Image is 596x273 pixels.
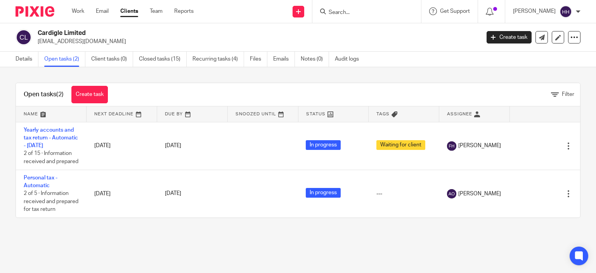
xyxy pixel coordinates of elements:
[139,52,187,67] a: Closed tasks (15)
[306,188,341,198] span: In progress
[328,9,398,16] input: Search
[306,112,326,116] span: Status
[447,141,456,151] img: svg%3E
[16,52,38,67] a: Details
[24,127,78,149] a: Yearly accounts and tax return - Automatic - [DATE]
[87,122,157,170] td: [DATE]
[38,38,475,45] p: [EMAIL_ADDRESS][DOMAIN_NAME]
[273,52,295,67] a: Emails
[91,52,133,67] a: Client tasks (0)
[560,5,572,18] img: svg%3E
[71,86,108,103] a: Create task
[236,112,276,116] span: Snoozed Until
[513,7,556,15] p: [PERSON_NAME]
[24,191,78,212] span: 2 of 5 · Information received and prepared for tax return
[192,52,244,67] a: Recurring tasks (4)
[16,6,54,17] img: Pixie
[44,52,85,67] a: Open tasks (2)
[458,142,501,150] span: [PERSON_NAME]
[87,170,157,217] td: [DATE]
[562,92,574,97] span: Filter
[376,112,390,116] span: Tags
[150,7,163,15] a: Team
[24,175,57,188] a: Personal tax - Automatic
[447,189,456,198] img: svg%3E
[301,52,329,67] a: Notes (0)
[165,143,181,148] span: [DATE]
[376,190,431,198] div: ---
[335,52,365,67] a: Audit logs
[120,7,138,15] a: Clients
[24,90,64,99] h1: Open tasks
[250,52,267,67] a: Files
[306,140,341,150] span: In progress
[487,31,532,43] a: Create task
[440,9,470,14] span: Get Support
[72,7,84,15] a: Work
[56,91,64,97] span: (2)
[174,7,194,15] a: Reports
[24,151,78,165] span: 2 of 15 · Information received and prepared
[165,191,181,196] span: [DATE]
[16,29,32,45] img: svg%3E
[96,7,109,15] a: Email
[38,29,388,37] h2: Cardigle Limited
[376,140,425,150] span: Waiting for client
[458,190,501,198] span: [PERSON_NAME]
